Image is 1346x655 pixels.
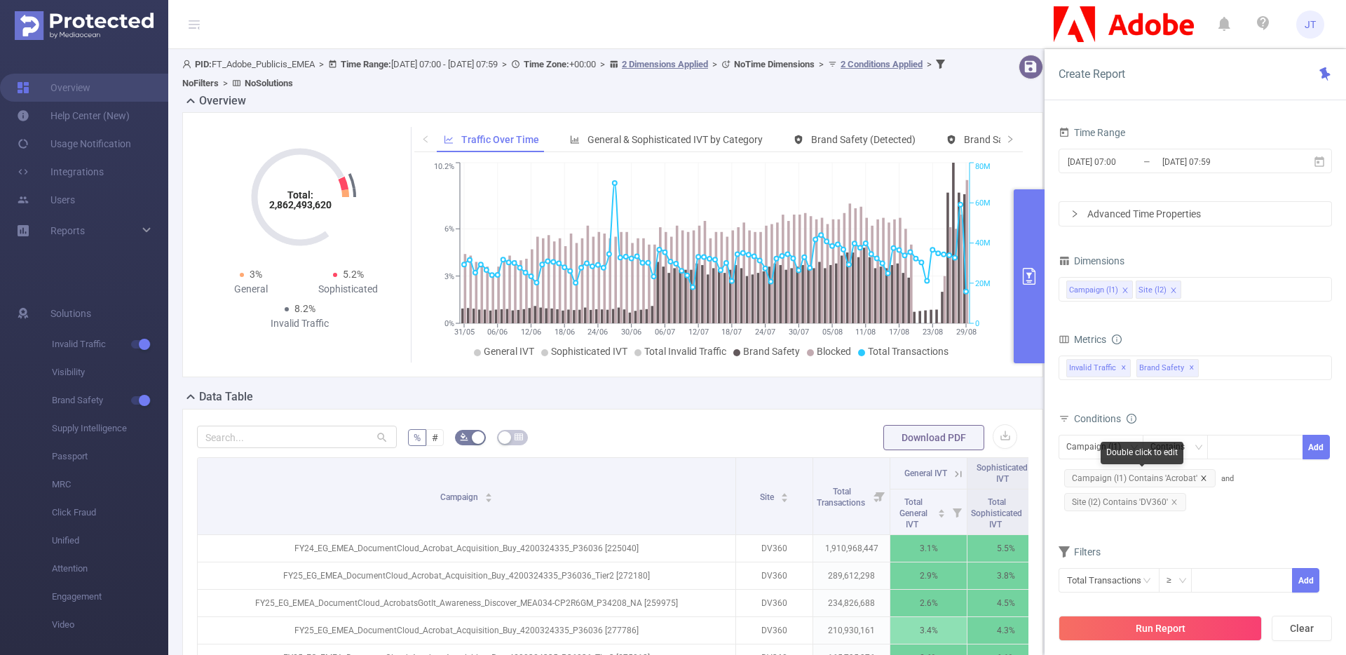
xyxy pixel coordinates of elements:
[743,346,800,357] span: Brand Safety
[938,507,946,511] i: icon: caret-up
[294,303,315,314] span: 8.2%
[198,617,735,644] p: FY25_EG_EMEA_DocumentCloud_Acrobat_Acquisition_Buy_4200324335_P36036 [277786]
[956,327,976,337] tspan: 29/08
[813,535,890,562] p: 1,910,968,447
[890,562,967,589] p: 2.9%
[975,198,991,208] tspan: 60M
[197,426,397,448] input: Search...
[287,189,313,201] tspan: Total:
[1059,474,1234,507] span: and
[17,102,130,130] a: Help Center (New)
[855,327,876,337] tspan: 11/08
[1006,135,1014,143] i: icon: right
[461,134,539,145] span: Traffic Over Time
[780,491,789,499] div: Sort
[1292,568,1319,593] button: Add
[899,497,927,529] span: Total General IVT
[1195,443,1203,453] i: icon: down
[971,497,1022,529] span: Total Sophisticated IVT
[250,269,262,280] span: 3%
[50,217,85,245] a: Reports
[195,59,212,69] b: PID:
[890,590,967,616] p: 2.6%
[52,443,168,471] span: Passport
[1303,435,1330,459] button: Add
[781,491,789,495] i: icon: caret-up
[937,507,946,515] div: Sort
[17,74,90,102] a: Overview
[883,425,984,450] button: Download PDF
[947,489,967,534] i: Filter menu
[1122,287,1129,295] i: icon: close
[50,299,91,327] span: Solutions
[975,239,991,248] tspan: 40M
[52,414,168,443] span: Supply Intelligence
[1066,359,1131,377] span: Invalid Traffic
[736,590,813,616] p: DV360
[199,93,246,109] h2: Overview
[570,135,580,144] i: icon: bar-chart
[440,492,480,502] span: Campaign
[967,562,1044,589] p: 3.8%
[755,327,775,337] tspan: 24/07
[1024,489,1044,534] i: Filter menu
[1136,359,1199,377] span: Brand Safety
[922,327,942,337] tspan: 23/08
[760,492,776,502] span: Site
[813,617,890,644] p: 210,930,161
[182,60,195,69] i: icon: user
[841,59,923,69] u: 2 Conditions Applied
[1121,360,1127,377] span: ✕
[1059,127,1125,138] span: Time Range
[1189,360,1195,377] span: ✕
[708,59,721,69] span: >
[621,327,641,337] tspan: 30/06
[736,617,813,644] p: DV360
[811,134,916,145] span: Brand Safety (Detected)
[198,562,735,589] p: FY25_EG_EMEA_DocumentCloud_Acrobat_Acquisition_Buy_4200324335_P36036_Tier2 [272180]
[551,346,627,357] span: Sophisticated IVT
[1167,569,1181,592] div: ≥
[444,319,454,328] tspan: 0%
[1305,11,1316,39] span: JT
[904,468,947,478] span: General IVT
[868,346,949,357] span: Total Transactions
[587,327,608,337] tspan: 24/06
[484,346,534,357] span: General IVT
[1059,546,1101,558] span: Filters
[975,319,979,328] tspan: 0
[1069,281,1118,299] div: Campaign (l1)
[622,59,708,69] u: 2 Dimensions Applied
[815,59,828,69] span: >
[484,491,493,499] div: Sort
[52,330,168,358] span: Invalid Traffic
[1059,616,1262,641] button: Run Report
[688,327,708,337] tspan: 12/07
[485,491,493,495] i: icon: caret-up
[414,432,421,443] span: %
[1066,152,1180,171] input: Start date
[1059,67,1125,81] span: Create Report
[1171,499,1178,506] i: icon: close
[781,497,789,501] i: icon: caret-down
[17,186,75,214] a: Users
[1178,576,1187,586] i: icon: down
[1112,335,1122,344] i: icon: info-circle
[524,59,569,69] b: Time Zone:
[460,433,468,441] i: icon: bg-colors
[52,471,168,499] span: MRC
[432,432,438,443] span: #
[1170,287,1177,295] i: icon: close
[890,617,967,644] p: 3.4%
[967,590,1044,616] p: 4.5%
[644,346,726,357] span: Total Invalid Traffic
[721,327,742,337] tspan: 18/07
[977,463,1028,484] span: Sophisticated IVT
[889,327,909,337] tspan: 17/08
[50,225,85,236] span: Reports
[315,59,328,69] span: >
[923,59,936,69] span: >
[1066,281,1133,299] li: Campaign (l1)
[817,487,867,508] span: Total Transactions
[938,512,946,516] i: icon: caret-down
